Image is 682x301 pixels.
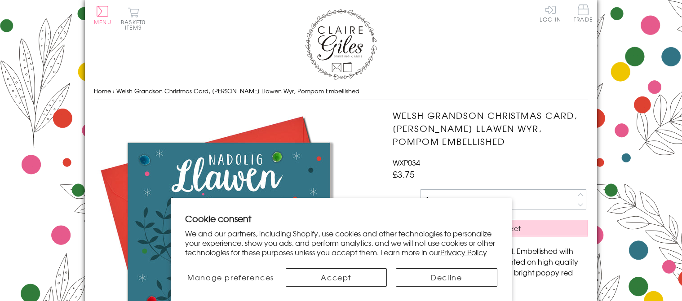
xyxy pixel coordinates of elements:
button: Decline [396,268,497,287]
button: Basket0 items [121,7,146,30]
a: Privacy Policy [440,247,487,257]
span: WXP034 [393,157,420,168]
span: Menu [94,18,111,26]
button: Accept [286,268,387,287]
span: › [113,87,115,95]
h2: Cookie consent [185,212,497,225]
nav: breadcrumbs [94,82,588,100]
span: Trade [574,4,593,22]
span: Manage preferences [187,272,274,283]
span: £3.75 [393,168,415,180]
button: Menu [94,6,111,25]
a: Trade [574,4,593,24]
span: 0 items [125,18,146,31]
span: Welsh Grandson Christmas Card, [PERSON_NAME] Llawen Wyr, Pompom Embellished [116,87,359,95]
a: Log In [540,4,561,22]
img: Claire Giles Greetings Cards [305,9,377,80]
button: Manage preferences [185,268,277,287]
a: Home [94,87,111,95]
label: Quantity [393,196,414,204]
h1: Welsh Grandson Christmas Card, [PERSON_NAME] Llawen Wyr, Pompom Embellished [393,109,588,148]
p: We and our partners, including Shopify, use cookies and other technologies to personalize your ex... [185,229,497,257]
